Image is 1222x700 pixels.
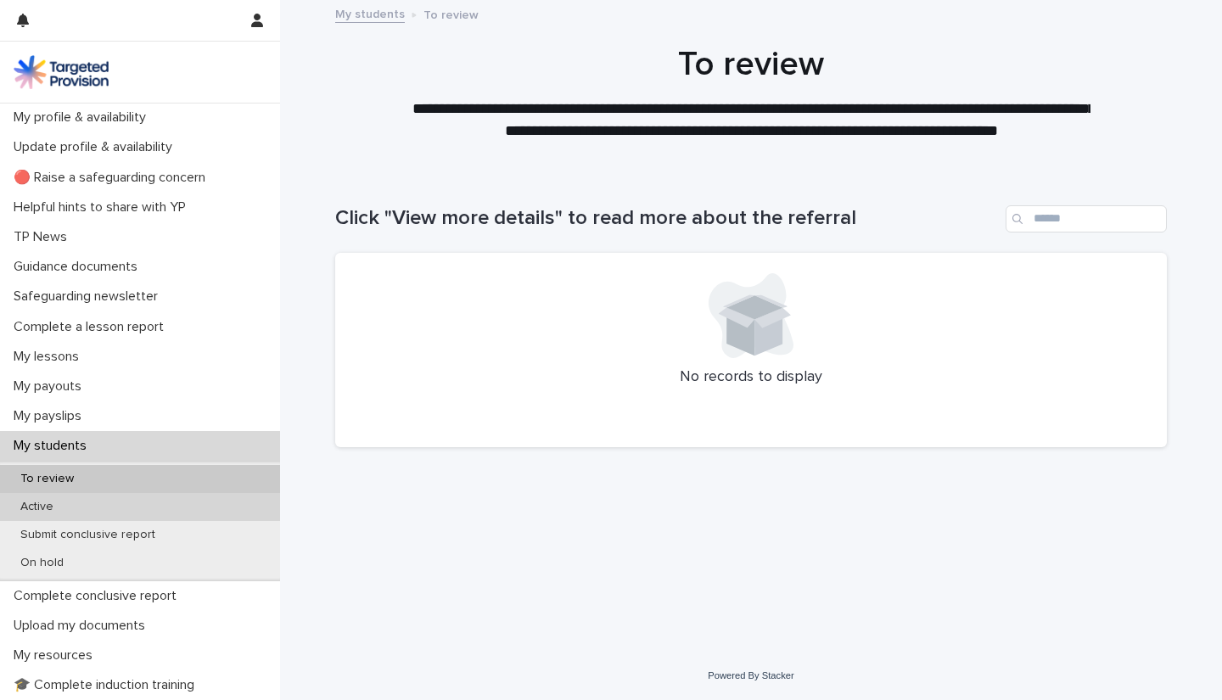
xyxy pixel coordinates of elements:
p: My students [7,438,100,454]
p: 🎓 Complete induction training [7,677,208,693]
a: My students [335,3,405,23]
p: My payslips [7,408,95,424]
p: 🔴 Raise a safeguarding concern [7,170,219,186]
h1: Click "View more details" to read more about the referral [335,206,999,231]
p: To review [7,472,87,486]
p: Update profile & availability [7,139,186,155]
p: Safeguarding newsletter [7,288,171,305]
p: On hold [7,556,77,570]
p: Guidance documents [7,259,151,275]
img: M5nRWzHhSzIhMunXDL62 [14,55,109,89]
p: Helpful hints to share with YP [7,199,199,216]
p: Complete conclusive report [7,588,190,604]
a: Powered By Stacker [708,670,793,680]
h1: To review [335,44,1167,85]
p: My lessons [7,349,92,365]
p: My profile & availability [7,109,160,126]
p: Submit conclusive report [7,528,169,542]
p: Active [7,500,67,514]
p: Upload my documents [7,618,159,634]
p: Complete a lesson report [7,319,177,335]
input: Search [1006,205,1167,232]
p: TP News [7,229,81,245]
p: My payouts [7,378,95,395]
p: To review [423,4,479,23]
p: No records to display [356,368,1146,387]
p: My resources [7,647,106,664]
